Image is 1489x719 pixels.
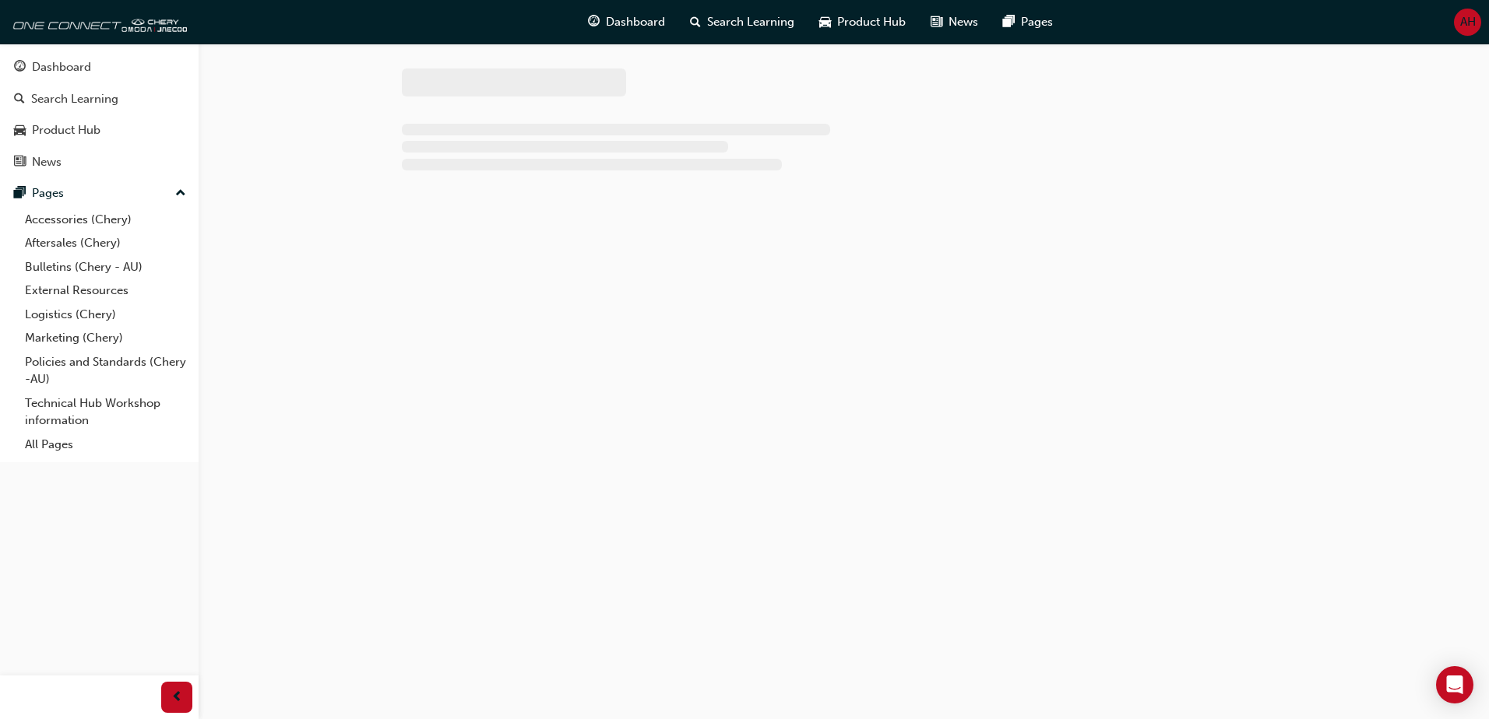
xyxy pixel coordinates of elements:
[6,148,192,177] a: News
[918,6,991,38] a: news-iconNews
[19,208,192,232] a: Accessories (Chery)
[32,184,64,202] div: Pages
[807,6,918,38] a: car-iconProduct Hub
[1003,12,1015,32] span: pages-icon
[6,179,192,208] button: Pages
[931,12,942,32] span: news-icon
[32,153,62,171] div: News
[19,279,192,303] a: External Resources
[819,12,831,32] span: car-icon
[690,12,701,32] span: search-icon
[949,13,978,31] span: News
[14,156,26,170] span: news-icon
[19,433,192,457] a: All Pages
[19,391,192,433] a: Technical Hub Workshop information
[31,90,118,108] div: Search Learning
[19,255,192,279] a: Bulletins (Chery - AU)
[19,326,192,350] a: Marketing (Chery)
[6,116,192,145] a: Product Hub
[14,61,26,75] span: guage-icon
[6,53,192,82] a: Dashboard
[1460,13,1476,31] span: AH
[19,350,192,391] a: Policies and Standards (Chery -AU)
[19,231,192,255] a: Aftersales (Chery)
[14,124,26,138] span: car-icon
[14,93,25,107] span: search-icon
[6,50,192,179] button: DashboardSearch LearningProduct HubNews
[32,58,91,76] div: Dashboard
[1436,666,1473,703] div: Open Intercom Messenger
[576,6,678,38] a: guage-iconDashboard
[991,6,1065,38] a: pages-iconPages
[32,121,100,139] div: Product Hub
[606,13,665,31] span: Dashboard
[678,6,807,38] a: search-iconSearch Learning
[175,184,186,204] span: up-icon
[707,13,794,31] span: Search Learning
[6,85,192,114] a: Search Learning
[837,13,906,31] span: Product Hub
[14,187,26,201] span: pages-icon
[19,303,192,327] a: Logistics (Chery)
[1021,13,1053,31] span: Pages
[8,6,187,37] img: oneconnect
[171,688,183,707] span: prev-icon
[588,12,600,32] span: guage-icon
[1454,9,1481,36] button: AH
